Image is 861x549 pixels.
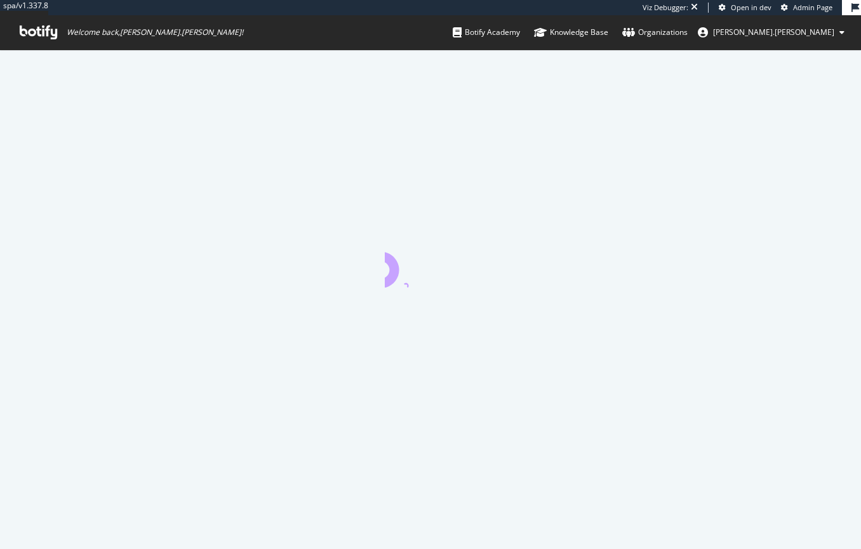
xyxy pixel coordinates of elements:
[793,3,832,12] span: Admin Page
[534,15,608,50] a: Knowledge Base
[534,26,608,39] div: Knowledge Base
[643,3,688,13] div: Viz Debugger:
[688,22,855,43] button: [PERSON_NAME].[PERSON_NAME]
[453,26,520,39] div: Botify Academy
[67,27,243,37] span: Welcome back, [PERSON_NAME].[PERSON_NAME] !
[719,3,771,13] a: Open in dev
[713,27,834,37] span: colin.reid
[622,26,688,39] div: Organizations
[781,3,832,13] a: Admin Page
[453,15,520,50] a: Botify Academy
[622,15,688,50] a: Organizations
[731,3,771,12] span: Open in dev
